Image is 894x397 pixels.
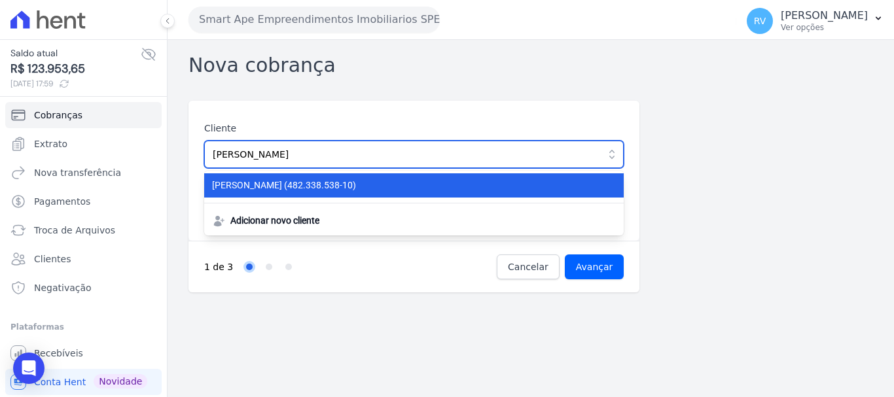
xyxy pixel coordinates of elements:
[204,209,624,233] a: Adicionar novo cliente
[188,50,336,80] h2: Nova cobrança
[230,214,319,228] span: Adicionar novo cliente
[5,340,162,366] a: Recebíveis
[204,141,624,168] input: Filtrar por nome ou CPF
[34,252,71,266] span: Clientes
[10,60,141,78] span: R$ 123.953,65
[34,109,82,122] span: Cobranças
[781,22,868,33] p: Ver opções
[34,137,67,150] span: Extrato
[34,281,92,294] span: Negativação
[10,319,156,335] div: Plataformas
[204,122,624,135] label: Cliente
[10,46,141,60] span: Saldo atual
[5,246,162,272] a: Clientes
[204,260,233,274] p: 1 de 3
[5,188,162,215] a: Pagamentos
[497,254,560,279] a: Cancelar
[34,347,83,360] span: Recebíveis
[204,254,497,279] nav: Progress
[5,160,162,186] a: Nova transferência
[754,16,766,26] span: RV
[5,275,162,301] a: Negativação
[10,78,141,90] span: [DATE] 17:59
[5,369,162,395] a: Conta Hent Novidade
[565,254,624,279] input: Avançar
[5,217,162,243] a: Troca de Arquivos
[781,9,868,22] p: [PERSON_NAME]
[13,353,45,384] div: Open Intercom Messenger
[736,3,894,39] button: RV [PERSON_NAME] Ver opções
[34,166,121,179] span: Nova transferência
[188,7,440,33] button: Smart Ape Empreendimentos Imobiliarios SPE LTDA
[34,375,86,388] span: Conta Hent
[94,374,147,388] span: Novidade
[212,179,600,192] span: [PERSON_NAME] (482.338.538-10)
[508,260,548,273] span: Cancelar
[5,102,162,128] a: Cobranças
[5,131,162,157] a: Extrato
[34,195,90,208] span: Pagamentos
[34,224,115,237] span: Troca de Arquivos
